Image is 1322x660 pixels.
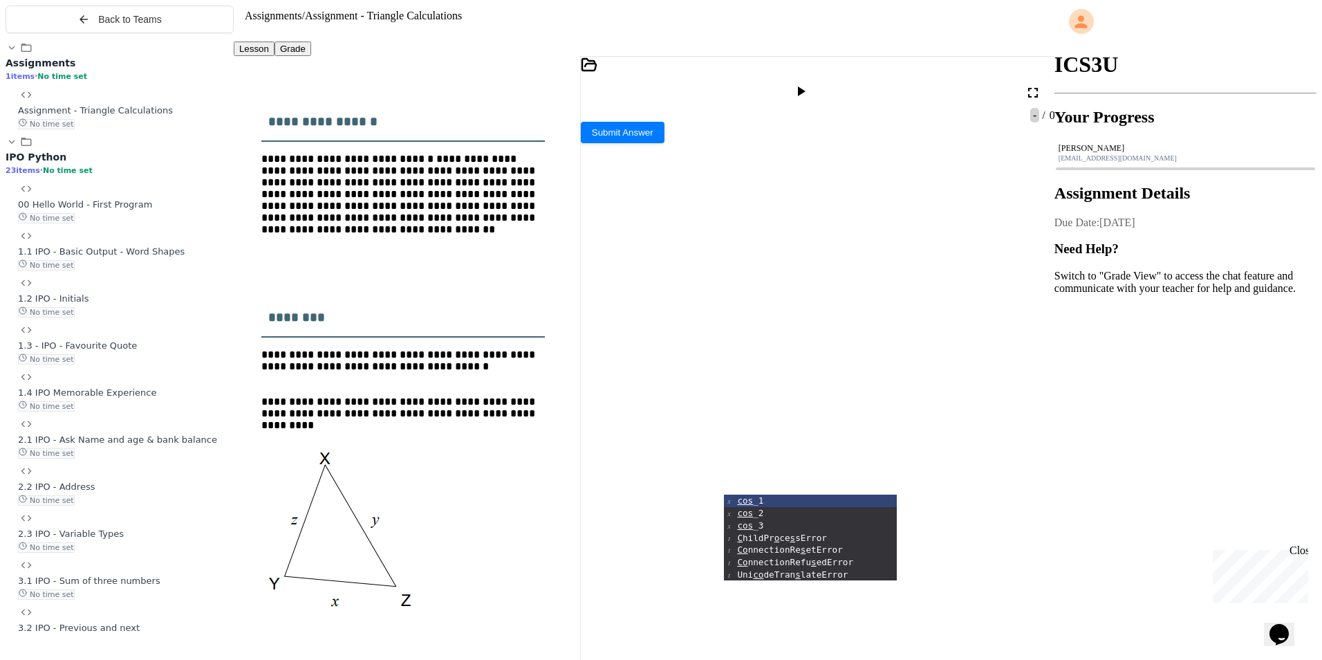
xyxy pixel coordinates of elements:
span: 2.1 IPO - Ask Name and age & bank balance [18,434,217,445]
span: - [1030,108,1039,122]
span: No time set [37,72,87,81]
span: No time set [18,542,75,553]
h2: Assignment Details [1054,184,1316,203]
span: Due Date: [1054,217,1099,228]
span: No time set [43,166,93,175]
span: 00 Hello World - First Program [18,199,152,210]
span: 1.3 - IPO - Favourite Quote [18,340,137,351]
button: Grade [274,42,311,56]
span: 1.4 IPO Memorable Experience [18,387,156,398]
span: / [1042,109,1045,121]
span: Assignments [6,57,75,68]
iframe: chat widget [1264,605,1308,646]
span: [DATE] [1099,217,1135,228]
span: IPO Python [6,152,66,163]
span: 0 [1047,109,1055,121]
span: Back to Teams [98,14,162,25]
span: • [35,71,37,81]
span: No time set [18,260,75,271]
span: Assignment - Triangle Calculations [305,10,462,21]
span: 3.2 IPO - Previous and next [18,623,140,633]
p: Switch to "Grade View" to access the chat feature and communicate with your teacher for help and ... [1054,270,1316,295]
button: Submit Answer [581,122,664,143]
iframe: chat widget [1207,544,1308,603]
h3: Need Help? [1054,241,1316,257]
span: 1 items [6,72,35,81]
span: Assignments [245,10,302,21]
span: 1.2 IPO - Initials [18,293,89,304]
span: 2.3 IPO - Variable Types [18,529,124,539]
span: No time set [18,213,75,223]
h1: ICS3U [1054,52,1316,77]
div: [PERSON_NAME] [1059,143,1312,154]
span: No time set [18,448,75,459]
span: 23 items [6,166,40,175]
span: 1.1 IPO - Basic Output - Word Shapes [18,246,185,257]
span: 2.2 IPO - Address [18,482,95,492]
span: No time set [18,307,75,318]
button: Lesson [234,42,274,56]
span: No time set [18,401,75,412]
h2: Your Progress [1054,108,1316,127]
span: Assignment - Triangle Calculations [18,105,173,116]
div: [EMAIL_ADDRESS][DOMAIN_NAME] [1059,154,1312,162]
div: Chat with us now!Close [6,6,95,88]
div: My Account [1054,6,1316,37]
span: No time set [18,495,75,506]
span: No time set [18,354,75,365]
span: 3.1 IPO - Sum of three numbers [18,576,160,586]
button: Back to Teams [6,6,234,33]
span: Submit Answer [592,127,653,138]
span: No time set [18,589,75,600]
span: No time set [18,119,75,129]
span: • [40,165,43,175]
span: / [302,10,305,21]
